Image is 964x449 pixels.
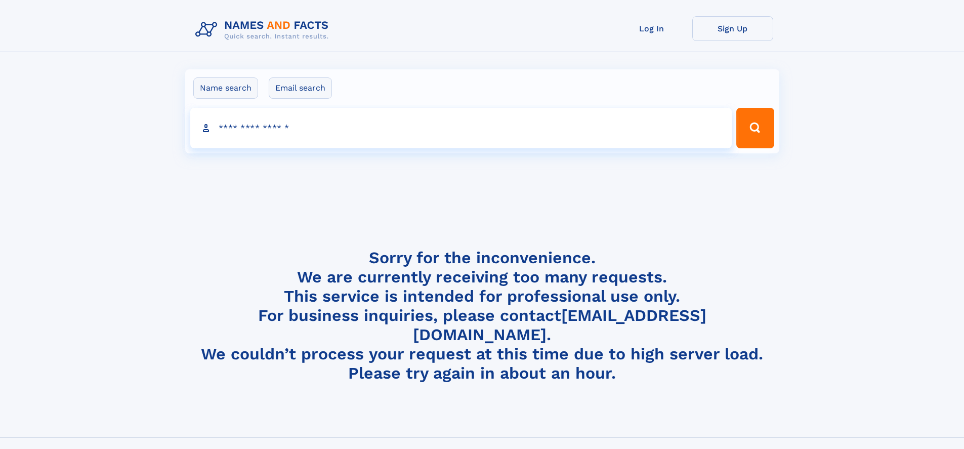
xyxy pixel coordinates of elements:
[611,16,692,41] a: Log In
[193,77,258,99] label: Name search
[269,77,332,99] label: Email search
[692,16,773,41] a: Sign Up
[736,108,774,148] button: Search Button
[191,16,337,44] img: Logo Names and Facts
[190,108,732,148] input: search input
[413,306,706,344] a: [EMAIL_ADDRESS][DOMAIN_NAME]
[191,248,773,383] h4: Sorry for the inconvenience. We are currently receiving too many requests. This service is intend...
